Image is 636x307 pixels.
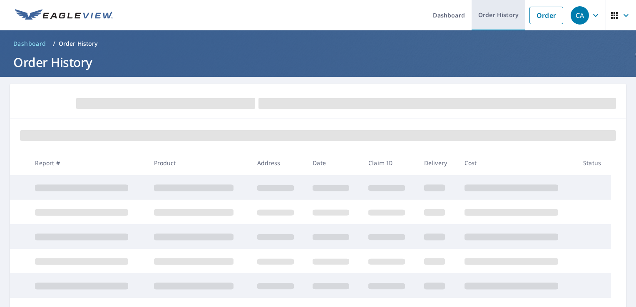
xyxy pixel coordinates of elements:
a: Dashboard [10,37,50,50]
th: Date [306,151,362,175]
th: Product [147,151,251,175]
th: Address [251,151,306,175]
nav: breadcrumb [10,37,626,50]
a: Order [529,7,563,24]
li: / [53,39,55,49]
th: Delivery [417,151,458,175]
th: Claim ID [362,151,417,175]
th: Status [576,151,611,175]
div: CA [571,6,589,25]
p: Order History [59,40,98,48]
img: EV Logo [15,9,113,22]
h1: Order History [10,54,626,71]
th: Cost [458,151,576,175]
th: Report # [28,151,147,175]
span: Dashboard [13,40,46,48]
